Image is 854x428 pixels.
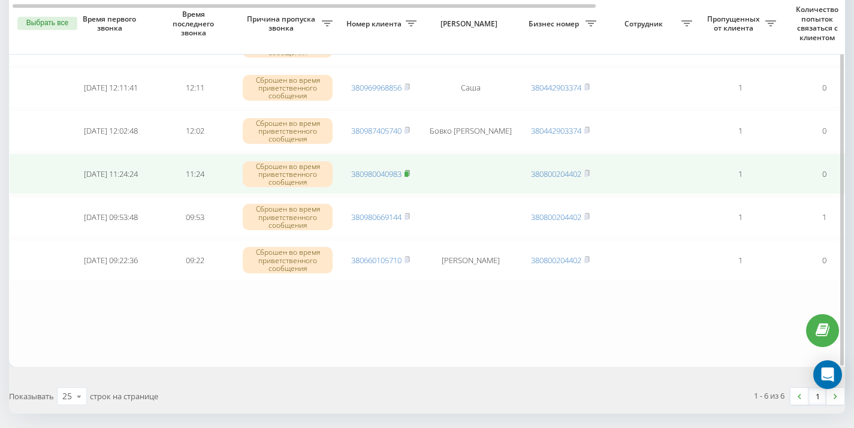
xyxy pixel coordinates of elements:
span: [PERSON_NAME] [433,19,508,29]
td: [DATE] 12:02:48 [69,110,153,151]
td: 1 [698,68,782,108]
span: Пропущенных от клиента [704,14,765,33]
a: 380980669144 [351,212,402,222]
a: 1 [808,388,826,405]
div: Сброшен во время приветственного сообщения [243,204,333,230]
a: 380442903374 [531,125,581,136]
span: Показывать [9,391,54,402]
td: [DATE] 09:22:36 [69,240,153,281]
a: 380660105710 [351,255,402,266]
a: 380800204402 [531,255,581,266]
td: Бовко [PERSON_NAME] [423,110,518,151]
td: [PERSON_NAME] [423,240,518,281]
td: [DATE] 12:11:41 [69,68,153,108]
span: Время первого звонка [79,14,143,33]
span: Сотрудник [608,19,681,29]
td: [DATE] 09:53:48 [69,197,153,237]
a: 380442903374 [531,82,581,93]
a: 380980040983 [351,168,402,179]
td: 1 [698,153,782,194]
div: Сброшен во время приветственного сообщения [243,247,333,273]
span: Время последнего звонка [162,10,227,38]
button: Выбрать все [17,17,77,30]
a: 380969968856 [351,82,402,93]
span: строк на странице [90,391,158,402]
span: Номер клиента [345,19,406,29]
span: Бизнес номер [524,19,586,29]
td: 1 [698,197,782,237]
td: [DATE] 11:24:24 [69,153,153,194]
div: Open Intercom Messenger [813,360,842,389]
td: 12:02 [153,110,237,151]
a: 380800204402 [531,168,581,179]
a: 380987405740 [351,125,402,136]
div: Сброшен во время приветственного сообщения [243,75,333,101]
div: 25 [62,390,72,402]
td: 11:24 [153,153,237,194]
td: 1 [698,110,782,151]
td: 1 [698,240,782,281]
div: Сброшен во время приветственного сообщения [243,161,333,188]
td: Саша [423,68,518,108]
a: 380800204402 [531,212,581,222]
span: Причина пропуска звонка [243,14,322,33]
div: Сброшен во время приветственного сообщения [243,118,333,144]
td: 09:22 [153,240,237,281]
td: 09:53 [153,197,237,237]
div: 1 - 6 из 6 [754,390,784,402]
td: 12:11 [153,68,237,108]
span: Количество попыток связаться с клиентом [788,5,849,42]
